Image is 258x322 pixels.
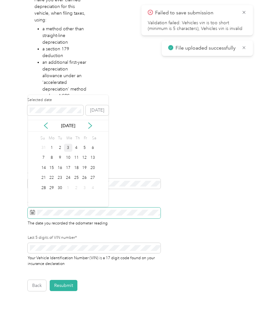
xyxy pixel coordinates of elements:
div: 4 [89,184,97,192]
div: We [65,134,72,143]
div: 16 [56,164,64,172]
p: [DATE] [55,122,82,129]
p: Failed to save submission [155,9,237,17]
div: Th [75,134,81,143]
iframe: Everlance-gr Chat Button Frame [222,286,258,322]
div: 19 [81,164,89,172]
div: 2 [72,184,81,192]
button: [DATE] [86,105,109,115]
div: 13 [89,154,97,162]
div: 10 [64,154,72,162]
div: 2 [56,144,64,152]
div: 28 [39,184,48,192]
li: a section 179 deduction [42,46,87,59]
label: Last 5 digits of VIN number* [28,235,161,241]
div: 14 [39,164,48,172]
span: The date you recorded the odometer reading [28,220,108,226]
div: 12 [81,154,89,162]
li: a method other than straight-line depreciation [42,26,87,46]
div: Tu [57,134,63,143]
div: 6 [89,144,97,152]
div: 1 [48,144,56,152]
button: Resubmit [50,280,77,291]
div: 27 [89,174,97,182]
p: File uploaded successfully [176,44,237,52]
div: 29 [48,184,56,192]
div: Mo [48,134,55,143]
div: Sa [91,134,97,143]
div: 25 [72,174,81,182]
div: 18 [72,164,81,172]
div: 20 [89,164,97,172]
div: 22 [48,174,56,182]
div: Fr [82,134,89,143]
div: 7 [39,154,48,162]
div: 4 [72,144,81,152]
label: Selected date [27,97,83,103]
div: 9 [56,154,64,162]
div: 17 [64,164,72,172]
div: 24 [64,174,72,182]
div: 5 [81,144,89,152]
div: Su [39,134,46,143]
button: Back [28,280,46,291]
li: an additional first-year depreciation allowance under an 'accelerated depreciation' method such a... [42,59,87,106]
div: 8 [48,154,56,162]
div: 21 [39,174,48,182]
div: 11 [72,154,81,162]
div: 1 [64,184,72,192]
div: 31 [39,144,48,152]
div: 30 [56,184,64,192]
span: Your Vehicle Identification Number (VIN) is a 17 digit code found on your insurance declaration [28,254,155,266]
div: 3 [64,144,72,152]
div: 23 [56,174,64,182]
li: Validation failed: Vehicles vin is too short (minimum is 5 characters), Vehicles vin is invalid [148,20,247,32]
div: 3 [81,184,89,192]
div: 26 [81,174,89,182]
div: 15 [48,164,56,172]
